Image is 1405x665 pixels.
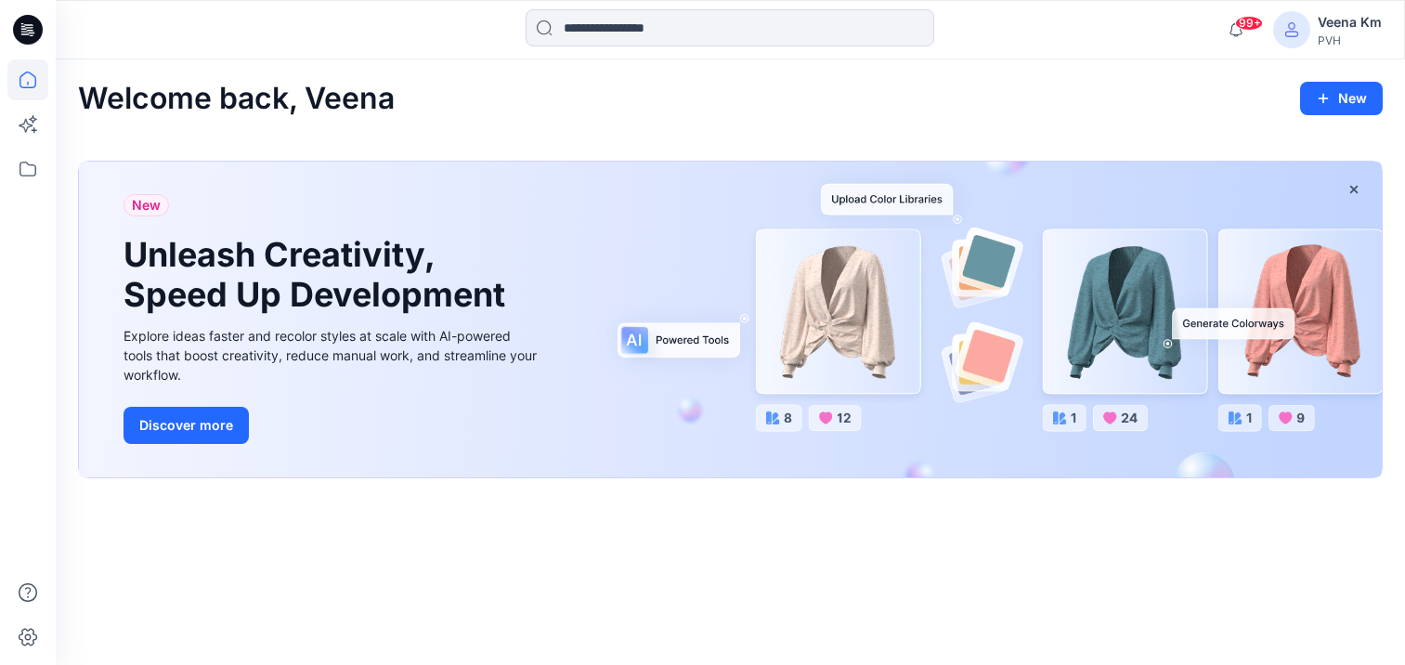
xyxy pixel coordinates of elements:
[124,407,541,444] a: Discover more
[124,407,249,444] button: Discover more
[1235,16,1263,31] span: 99+
[1300,82,1383,115] button: New
[1284,22,1299,37] svg: avatar
[1318,33,1382,47] div: PVH
[78,82,395,116] h2: Welcome back, Veena
[132,194,161,216] span: New
[1318,11,1382,33] div: Veena Km
[124,326,541,385] div: Explore ideas faster and recolor styles at scale with AI-powered tools that boost creativity, red...
[124,235,514,315] h1: Unleash Creativity, Speed Up Development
